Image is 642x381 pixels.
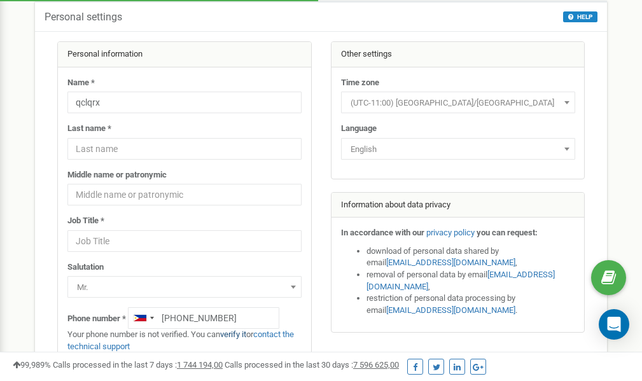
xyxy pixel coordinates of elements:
[67,215,104,227] label: Job Title *
[366,246,575,269] li: download of personal data shared by email ,
[67,230,302,252] input: Job Title
[599,309,629,340] div: Open Intercom Messenger
[341,92,575,113] span: (UTC-11:00) Pacific/Midway
[67,313,126,325] label: Phone number *
[225,360,399,370] span: Calls processed in the last 30 days :
[331,42,585,67] div: Other settings
[67,184,302,205] input: Middle name or patronymic
[45,11,122,23] h5: Personal settings
[72,279,297,296] span: Mr.
[129,308,158,328] div: Telephone country code
[386,258,515,267] a: [EMAIL_ADDRESS][DOMAIN_NAME]
[220,329,246,339] a: verify it
[58,42,311,67] div: Personal information
[67,261,104,274] label: Salutation
[67,77,95,89] label: Name *
[53,360,223,370] span: Calls processed in the last 7 days :
[67,329,294,351] a: contact the technical support
[67,276,302,298] span: Mr.
[366,293,575,316] li: restriction of personal data processing by email .
[345,94,571,112] span: (UTC-11:00) Pacific/Midway
[128,307,279,329] input: +1-800-555-55-55
[177,360,223,370] u: 1 744 194,00
[353,360,399,370] u: 7 596 625,00
[366,269,575,293] li: removal of personal data by email ,
[67,123,111,135] label: Last name *
[426,228,475,237] a: privacy policy
[67,138,302,160] input: Last name
[341,228,424,237] strong: In accordance with our
[67,92,302,113] input: Name
[477,228,538,237] strong: you can request:
[331,193,585,218] div: Information about data privacy
[341,138,575,160] span: English
[67,329,302,352] p: Your phone number is not verified. You can or
[366,270,555,291] a: [EMAIL_ADDRESS][DOMAIN_NAME]
[13,360,51,370] span: 99,989%
[345,141,571,158] span: English
[563,11,597,22] button: HELP
[341,123,377,135] label: Language
[341,77,379,89] label: Time zone
[386,305,515,315] a: [EMAIL_ADDRESS][DOMAIN_NAME]
[67,169,167,181] label: Middle name or patronymic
